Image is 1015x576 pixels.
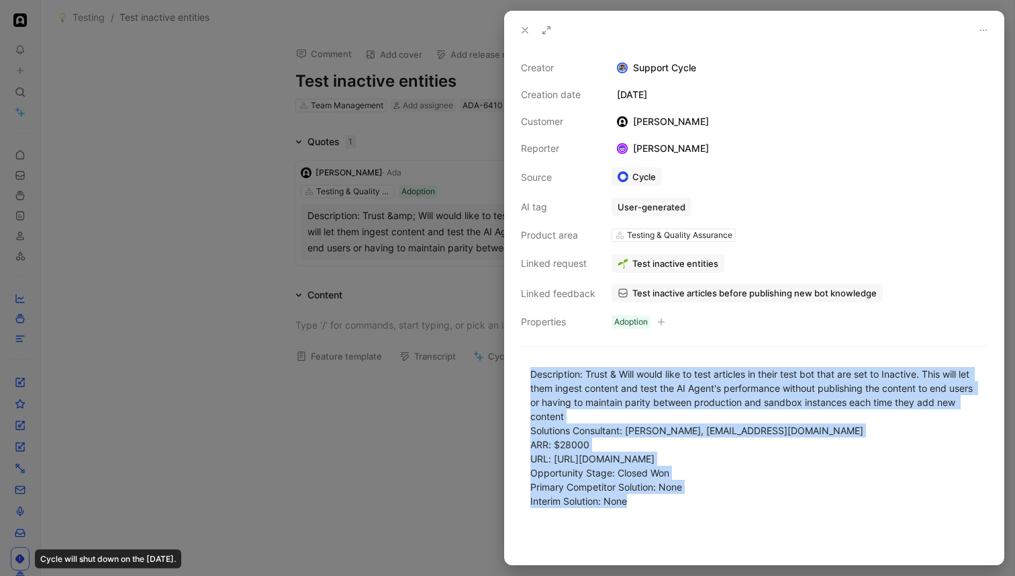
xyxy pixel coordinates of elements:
[618,145,627,153] img: avatar
[521,169,595,186] div: Source
[612,87,987,103] div: [DATE]
[617,116,628,127] img: logo
[627,229,732,242] div: Testing & Quality Assurance
[614,315,648,329] div: Adoption
[618,64,627,73] img: avatar
[618,201,685,213] div: User-generated
[612,284,883,302] a: Test inactive articles before publishing new bot knowledge
[632,257,718,270] span: Test inactive entities
[632,287,877,299] span: Test inactive articles before publishing new bot knowledge
[618,258,628,269] img: 🌱
[612,140,714,157] div: [PERSON_NAME]
[530,367,978,508] div: Description: Trust & Will would like to test articles in their test bot that are set to Inactive....
[521,286,595,302] div: Linked feedback
[35,550,181,569] div: Cycle will shut down on the [DATE].
[521,199,595,215] div: AI tag
[521,114,595,130] div: Customer
[612,114,714,130] div: [PERSON_NAME]
[521,60,595,76] div: Creator
[521,87,595,103] div: Creation date
[612,254,724,273] button: 🌱Test inactive entities
[521,140,595,157] div: Reporter
[612,60,987,76] div: Support Cycle
[612,167,662,186] a: Cycle
[521,255,595,272] div: Linked request
[521,314,595,330] div: Properties
[521,227,595,243] div: Product area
